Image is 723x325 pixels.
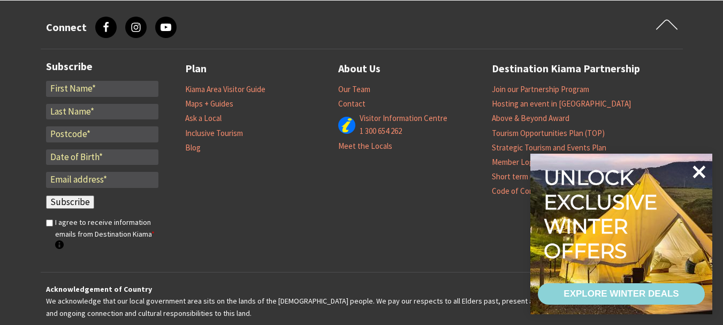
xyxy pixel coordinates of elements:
a: Short term rental – [GEOGRAPHIC_DATA] Code of Conduct [492,171,629,196]
input: Subscribe [46,195,94,209]
a: Plan [185,60,207,78]
a: Strategic Tourism and Events Plan [492,142,606,153]
a: Blog [185,142,201,153]
div: Unlock exclusive winter offers [544,165,662,263]
a: Above & Beyond Award [492,113,569,124]
a: Kiama Area Visitor Guide [185,84,265,95]
input: Postcode* [46,126,158,142]
input: Date of Birth* [46,149,158,165]
a: Meet the Locals [338,141,392,152]
div: EXPLORE WINTER DEALS [564,283,679,305]
a: Contact [338,99,366,109]
input: Email address* [46,172,158,188]
a: Member Login – BookEasy [492,157,580,168]
a: About Us [338,60,380,78]
label: I agree to receive information emails from Destination Kiama [55,216,158,252]
a: Our Team [338,84,370,95]
input: Last Name* [46,104,158,120]
a: Join our Partnership Program [492,84,589,95]
a: Inclusive Tourism [185,128,243,139]
a: Maps + Guides [185,99,233,109]
a: Hosting an event in [GEOGRAPHIC_DATA] [492,99,631,109]
input: First Name* [46,81,158,97]
a: Visitor Information Centre [360,113,447,124]
h3: Connect [46,21,87,34]
a: 1 300 654 262 [360,126,402,137]
h3: Subscribe [46,60,158,73]
a: Ask a Local [185,113,222,124]
a: Destination Kiama Partnership [492,60,640,78]
a: EXPLORE WINTER DEALS [538,283,705,305]
strong: Acknowledgement of Country [46,284,152,294]
a: Tourism Opportunities Plan (TOP) [492,128,605,139]
p: We acknowledge that our local government area sits on the lands of the [DEMOGRAPHIC_DATA] people.... [46,283,678,319]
